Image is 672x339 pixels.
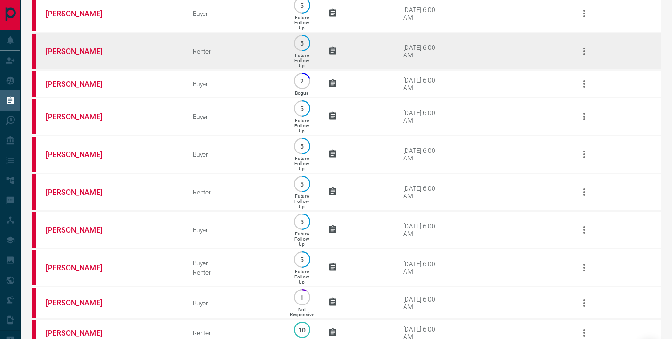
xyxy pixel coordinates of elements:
div: Buyer [193,259,275,267]
div: property.ca [32,137,36,172]
a: [PERSON_NAME] [46,80,116,89]
div: property.ca [32,288,36,318]
a: [PERSON_NAME] [46,9,116,18]
div: [DATE] 6:00 AM [403,222,443,237]
a: [PERSON_NAME] [46,112,116,121]
div: property.ca [32,212,36,248]
p: 1 [299,294,306,301]
div: Buyer [193,80,275,88]
div: property.ca [32,174,36,210]
p: 5 [299,143,306,150]
div: Renter [193,48,275,55]
div: Renter [193,329,275,337]
p: 10 [299,326,306,333]
a: [PERSON_NAME] [46,263,116,272]
p: Future Follow Up [294,15,309,30]
p: 5 [299,40,306,47]
div: [DATE] 6:00 AM [403,76,443,91]
p: Not Responsive [290,307,314,317]
p: 5 [299,2,306,9]
a: [PERSON_NAME] [46,188,116,197]
p: 5 [299,256,306,263]
p: Future Follow Up [294,156,309,171]
a: [PERSON_NAME] [46,298,116,307]
a: [PERSON_NAME] [46,150,116,159]
a: [PERSON_NAME] [46,329,116,338]
div: Renter [193,188,275,196]
div: Buyer [193,151,275,158]
p: 5 [299,180,306,187]
p: 2 [299,77,306,84]
div: property.ca [32,34,36,69]
div: Buyer [193,10,275,17]
div: [DATE] 6:00 AM [403,260,443,275]
div: property.ca [32,99,36,134]
div: property.ca [32,71,36,97]
p: 5 [299,218,306,225]
div: Buyer [193,113,275,120]
p: Future Follow Up [294,231,309,247]
p: Future Follow Up [294,269,309,284]
div: [DATE] 6:00 AM [403,185,443,200]
p: Bogus [295,90,308,96]
p: Future Follow Up [294,53,309,68]
div: property.ca [32,250,36,285]
div: [DATE] 6:00 AM [403,44,443,59]
div: [DATE] 6:00 AM [403,6,443,21]
div: Buyer [193,299,275,307]
div: [DATE] 6:00 AM [403,147,443,162]
div: [DATE] 6:00 AM [403,109,443,124]
a: [PERSON_NAME] [46,226,116,235]
p: 5 [299,105,306,112]
div: [DATE] 6:00 AM [403,296,443,311]
div: Renter [193,269,275,276]
p: Future Follow Up [294,194,309,209]
p: Future Follow Up [294,118,309,133]
div: Buyer [193,226,275,234]
a: [PERSON_NAME] [46,47,116,56]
